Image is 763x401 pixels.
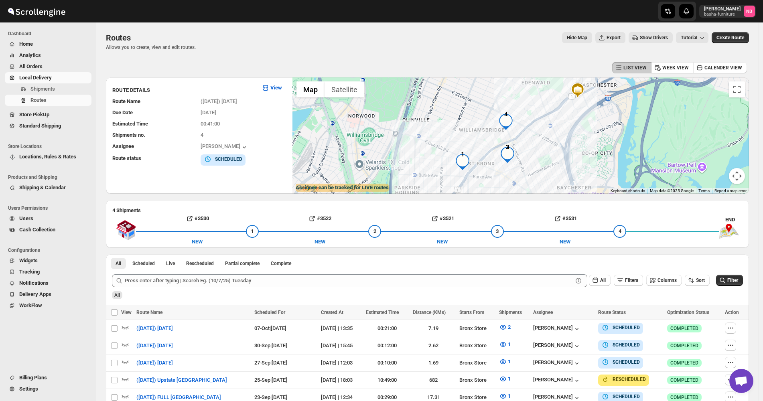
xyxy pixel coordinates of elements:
button: Notifications [5,277,91,289]
button: SCHEDULED [601,393,640,401]
span: All [116,260,121,267]
button: SCHEDULED [601,324,640,332]
span: Delivery Apps [19,291,51,297]
button: Delivery Apps [5,289,91,300]
button: View [257,81,287,94]
span: Hide Map [567,34,587,41]
span: All [600,277,606,283]
button: [PERSON_NAME] [533,325,581,333]
span: ([DATE]) [DATE] [201,98,237,104]
span: ([DATE]) [DATE] [136,342,173,350]
span: Settings [19,386,38,392]
div: NEW [315,238,325,246]
div: NEW [437,238,448,246]
span: COMPLETED [670,360,698,366]
span: Route status [112,155,141,161]
button: Routes [5,95,91,106]
button: Analytics [5,50,91,61]
b: RESCHEDULED [613,377,646,382]
span: Scheduled [132,260,155,267]
button: [PERSON_NAME] [533,342,581,350]
button: WorkFlow [5,300,91,311]
div: [DATE] | 18:03 [321,376,361,384]
button: Map action label [562,32,592,43]
span: ([DATE]) [DATE] [136,359,173,367]
span: All [114,292,120,298]
div: NEW [192,238,203,246]
span: Users [19,215,33,221]
span: ([DATE]) Upstate [GEOGRAPHIC_DATA] [136,376,227,384]
p: basha-furniture [704,12,741,17]
span: COMPLETED [670,325,698,332]
div: Bronx Store [459,359,494,367]
span: Routes [106,33,131,43]
span: Configurations [8,247,92,253]
b: View [270,85,282,91]
span: Nael Basha [744,6,755,17]
b: SCHEDULED [613,394,640,399]
button: Users [5,213,91,224]
span: 1 [508,393,511,399]
button: User menu [699,5,756,18]
span: Scheduled For [254,310,285,315]
div: Bronx Store [459,324,494,332]
div: 682 [413,376,455,384]
span: Estimated Time [366,310,399,315]
button: Sort [685,275,710,286]
p: [PERSON_NAME] [704,6,741,12]
button: RESCHEDULED [601,375,646,383]
p: Allows you to create, view and edit routes. [106,44,196,51]
a: Open this area in Google Maps (opens a new window) [294,183,321,194]
span: 07-Oct | [DATE] [254,325,286,331]
button: Shipping & Calendar [5,182,91,193]
b: SCHEDULED [613,359,640,365]
button: WEEK VIEW [651,62,694,73]
button: ([DATE]) Upstate [GEOGRAPHIC_DATA] [132,374,232,387]
button: Filter [716,275,743,286]
div: [DATE] | 13:35 [321,324,361,332]
div: 00:10:00 [366,359,408,367]
span: Assignee [112,143,134,149]
span: Locations, Rules & Rates [19,154,76,160]
span: 23-Sep | [DATE] [254,394,287,400]
button: Toggle fullscreen view [729,81,745,97]
span: Distance (KMs) [413,310,446,315]
button: #3531 [504,212,627,225]
span: Show Drivers [640,34,668,41]
span: Products and Shipping [8,174,92,180]
span: 30-Sep | [DATE] [254,342,287,348]
div: 2.62 [413,342,455,350]
b: #3531 [562,215,577,221]
div: 1 [455,154,471,170]
button: 2 [494,321,515,334]
button: All Orders [5,61,91,72]
a: Terms (opens in new tab) [698,188,710,193]
div: [DATE] | 15:45 [321,342,361,350]
button: Create Route [712,32,749,43]
span: Created At [321,310,343,315]
span: Starts From [459,310,484,315]
button: [PERSON_NAME] [533,377,581,385]
div: [DATE] | 12:03 [321,359,361,367]
span: Shipments [499,310,522,315]
span: Sort [696,277,705,283]
span: Billing Plans [19,375,47,381]
span: Shipping & Calendar [19,184,66,190]
span: LIST VIEW [623,65,647,71]
span: Shipments [30,86,55,92]
span: CALENDER VIEW [704,65,742,71]
span: Create Route [716,34,744,41]
div: 3 [499,147,515,163]
span: 4 [201,132,203,138]
span: 2 [373,228,376,234]
span: COMPLETED [670,394,698,401]
span: 4 [619,228,621,234]
span: 1 [508,376,511,382]
div: 00:12:00 [366,342,408,350]
span: Home [19,41,33,47]
h2: 4 Shipments [112,207,743,215]
button: Show street map [296,81,325,97]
